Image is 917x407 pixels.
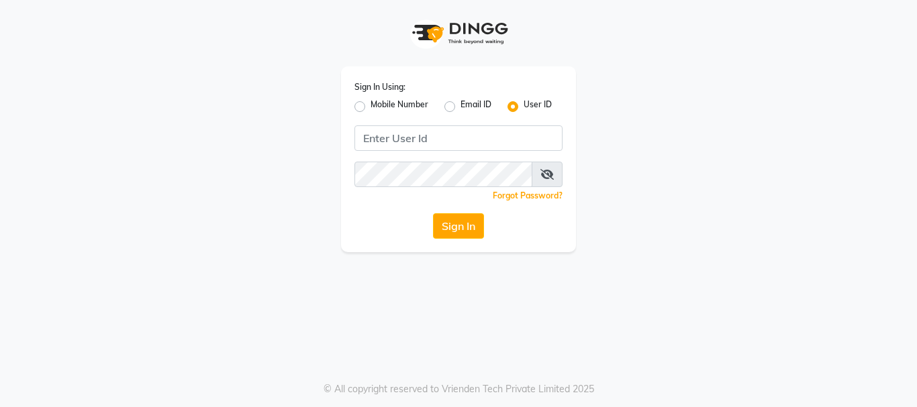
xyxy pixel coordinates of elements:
[524,99,552,115] label: User ID
[354,125,563,151] input: Username
[371,99,428,115] label: Mobile Number
[354,81,405,93] label: Sign In Using:
[433,213,484,239] button: Sign In
[405,13,512,53] img: logo1.svg
[354,162,532,187] input: Username
[493,190,563,200] a: Forgot Password?
[461,99,491,115] label: Email ID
